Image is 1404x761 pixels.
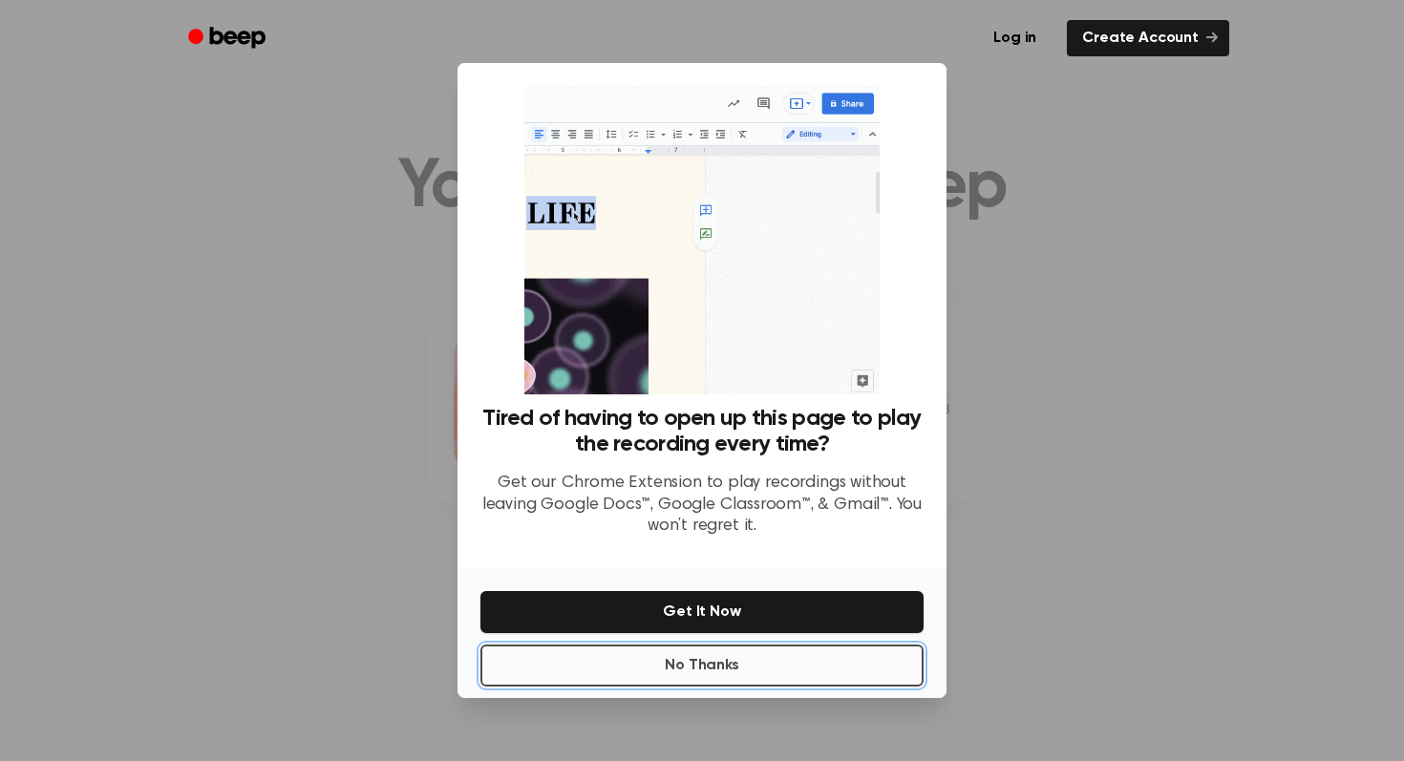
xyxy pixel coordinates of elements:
h3: Tired of having to open up this page to play the recording every time? [480,406,924,457]
a: Create Account [1067,20,1229,56]
button: No Thanks [480,645,924,687]
img: Beep extension in action [524,86,879,394]
p: Get our Chrome Extension to play recordings without leaving Google Docs™, Google Classroom™, & Gm... [480,473,924,538]
a: Beep [175,20,283,57]
a: Log in [974,16,1055,60]
button: Get It Now [480,591,924,633]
